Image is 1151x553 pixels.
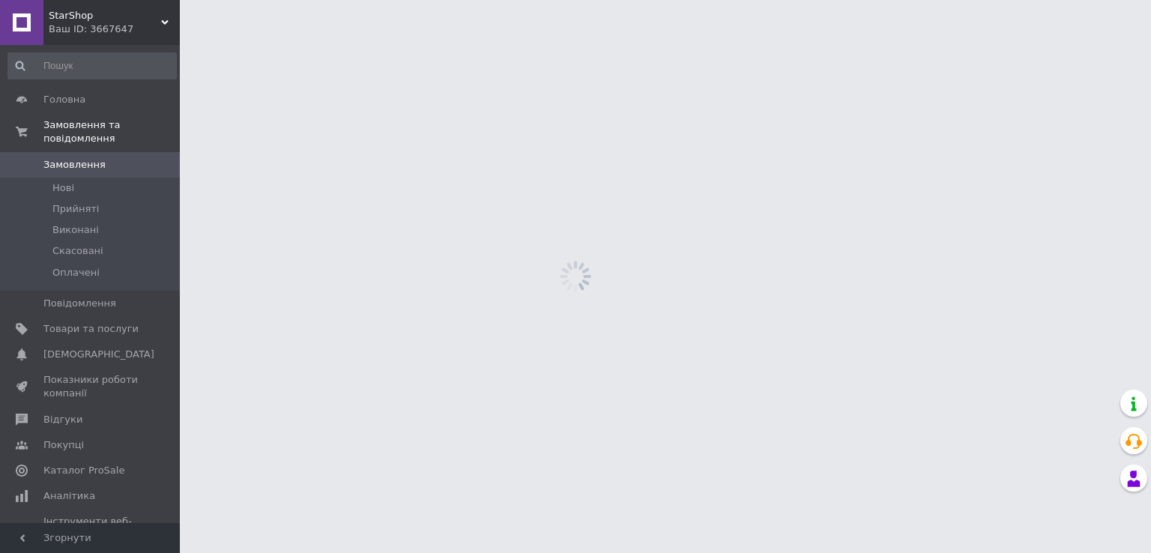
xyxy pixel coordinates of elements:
span: Покупці [43,438,84,452]
input: Пошук [7,52,177,79]
div: Ваш ID: 3667647 [49,22,180,36]
span: Повідомлення [43,297,116,310]
span: [DEMOGRAPHIC_DATA] [43,348,154,361]
span: Замовлення та повідомлення [43,118,180,145]
span: Замовлення [43,158,106,172]
span: Відгуки [43,413,82,426]
span: StarShop [49,9,161,22]
span: Головна [43,93,85,106]
span: Прийняті [52,202,99,216]
span: Оплачені [52,266,100,279]
span: Каталог ProSale [43,464,124,477]
span: Нові [52,181,74,195]
span: Товари та послуги [43,322,139,336]
span: Показники роботи компанії [43,373,139,400]
span: Аналітика [43,489,95,503]
span: Скасовані [52,244,103,258]
span: Виконані [52,223,99,237]
span: Інструменти веб-майстра та SEO [43,515,139,542]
